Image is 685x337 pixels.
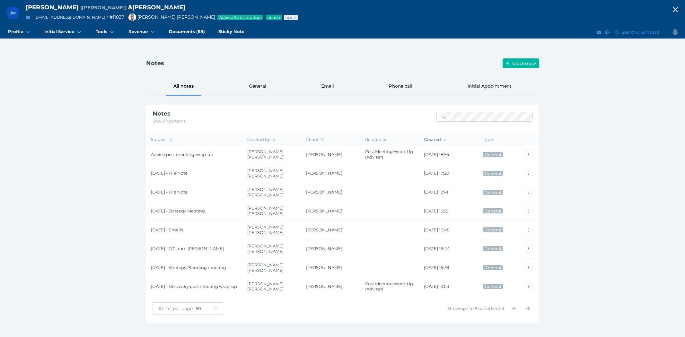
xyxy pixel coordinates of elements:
[10,11,16,15] span: JM
[365,149,413,160] a: Post Meeting Wrap-Up (Adviser)
[125,14,215,20] span: [PERSON_NAME] [PERSON_NAME]
[285,15,297,20] span: Advice status: Review not yet booked in
[306,152,342,157] a: [PERSON_NAME]
[151,246,238,251] span: [DATE] - P/C from [PERSON_NAME]
[153,118,186,124] span: Showing 8 items
[6,6,19,19] div: Jeffery Miller
[604,28,611,36] button: SMS
[146,60,164,67] h1: Notes
[306,284,342,289] a: [PERSON_NAME]
[419,164,478,183] td: [DATE] 17:20
[419,145,478,164] td: [DATE] 18:56
[242,202,302,220] td: [PERSON_NAME] [PERSON_NAME]
[306,208,342,213] a: [PERSON_NAME]
[38,26,89,39] a: Initial Service
[80,4,127,11] span: Preferred name
[447,306,504,311] span: Showing 1 to 8 out of 8 total
[242,164,302,183] td: [PERSON_NAME] [PERSON_NAME]
[247,137,275,142] span: Created by
[484,208,502,213] span: General
[484,284,502,289] span: General
[419,277,478,296] td: [DATE] 13:03
[306,227,342,232] a: [PERSON_NAME]
[242,277,302,296] td: [PERSON_NAME] [PERSON_NAME]
[219,15,261,20] span: Advice Subscription
[365,281,413,292] a: Post Meeting Wrap-Up (Adviser)
[44,29,74,34] span: Initial Service
[8,29,23,34] span: Profile
[484,227,502,232] span: General
[419,239,478,258] td: [DATE] 16:44
[242,239,302,258] td: [PERSON_NAME] [PERSON_NAME]
[26,4,79,11] span: [PERSON_NAME]
[314,77,341,95] div: Email
[153,306,196,311] span: Items per page
[484,246,502,251] span: General
[306,170,342,176] a: [PERSON_NAME]
[128,13,136,21] img: Brad Bond
[419,183,478,202] td: [DATE] 12:41
[267,15,281,20] span: Service package status: Active service agreement in place
[128,29,148,34] span: Revenue
[596,28,602,36] button: Email
[523,304,533,313] button: Show next page
[1,26,38,39] a: Profile
[128,4,185,11] span: & [PERSON_NAME]
[484,171,502,176] span: General
[306,246,342,251] a: [PERSON_NAME]
[151,265,238,270] span: [DATE] - Strategy Planning meeting
[242,145,302,164] td: [PERSON_NAME] [PERSON_NAME]
[107,14,124,20] span: / # 11037
[620,30,662,35] span: Search client card
[360,134,419,145] th: Related to
[151,152,238,157] span: Advice post meeting wrap-up
[511,61,539,66] span: Create new
[484,190,502,195] span: General
[151,137,172,142] span: Subject
[424,137,446,142] span: Created
[242,77,273,95] div: General
[151,189,238,195] span: [DATE] - File Note
[153,110,171,117] span: Notes
[306,189,342,194] a: [PERSON_NAME]
[484,265,502,270] span: General
[510,304,519,313] button: Show previous page
[242,183,302,202] td: [PERSON_NAME] [PERSON_NAME]
[242,220,302,239] td: [PERSON_NAME] [PERSON_NAME]
[34,15,105,20] a: [EMAIL_ADDRESS][DOMAIN_NAME]
[151,284,238,289] span: [DATE] - Discovery post meeting wrap-up
[484,152,502,157] span: General
[478,134,520,145] th: Type
[419,258,478,277] td: [DATE] 16:38
[306,265,342,270] a: [PERSON_NAME]
[419,220,478,239] td: [DATE] 16:45
[461,77,519,95] div: Initial Appointment
[162,26,212,39] a: Documents (58)
[151,170,238,176] span: [DATE] - File Note
[122,26,162,39] a: Revenue
[151,208,238,214] span: [DATE] - Strategy Meeting
[419,202,478,220] td: [DATE] 15:59
[382,77,419,95] div: Phone call
[169,29,205,34] span: Documents (58)
[151,227,238,233] span: [DATE] - Emails
[166,77,201,95] div: All notes
[612,28,663,36] button: Search client card
[96,29,107,34] span: Tools
[218,29,244,34] span: Sticky Note
[306,137,324,142] span: Client
[242,258,302,277] td: [PERSON_NAME] [PERSON_NAME]
[24,13,32,22] button: Email
[503,58,539,68] button: Create new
